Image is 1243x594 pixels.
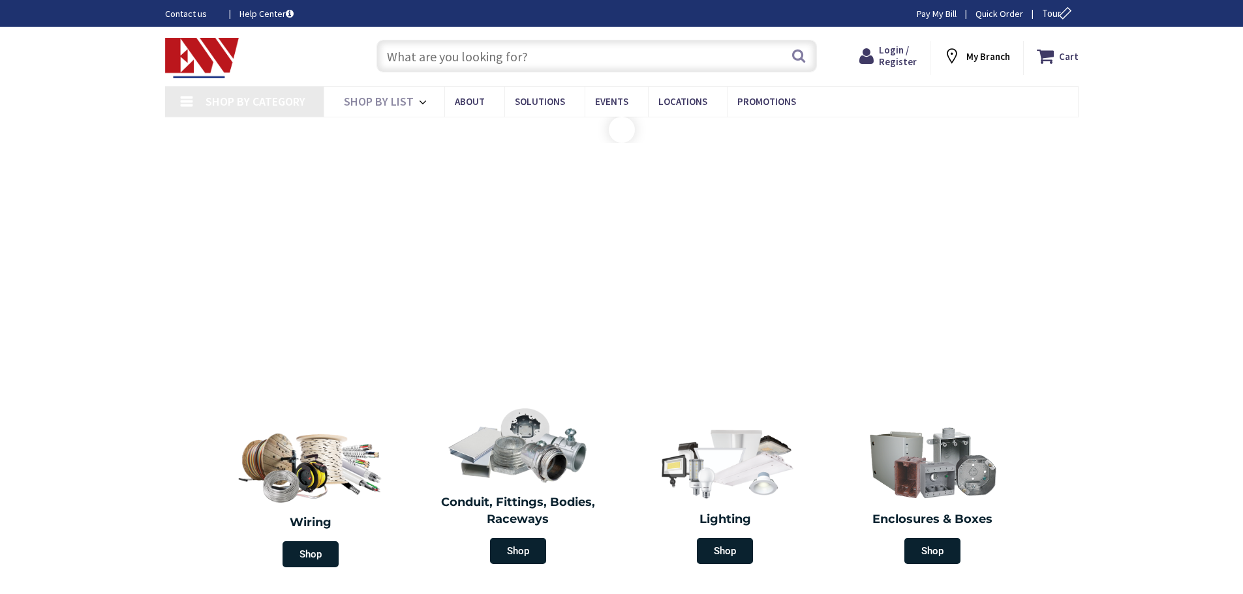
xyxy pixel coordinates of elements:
[859,44,917,68] a: Login / Register
[239,7,294,20] a: Help Center
[515,95,565,108] span: Solutions
[879,44,917,68] span: Login / Register
[838,511,1026,528] h2: Enclosures & Boxes
[966,50,1010,63] strong: My Branch
[697,538,753,564] span: Shop
[1037,44,1079,68] a: Cart
[595,95,628,108] span: Events
[1042,7,1075,20] span: Tour
[917,7,957,20] a: Pay My Bill
[344,94,414,109] span: Shop By List
[1059,44,1079,68] strong: Cart
[455,95,485,108] span: About
[632,511,820,528] h2: Lighting
[832,417,1033,571] a: Enclosures & Boxes Shop
[943,44,1010,68] div: My Branch
[904,538,960,564] span: Shop
[206,94,305,109] span: Shop By Category
[165,7,219,20] a: Contact us
[490,538,546,564] span: Shop
[424,494,612,527] h2: Conduit, Fittings, Bodies, Raceways
[975,7,1023,20] a: Quick Order
[207,417,415,574] a: Wiring Shop
[625,417,826,571] a: Lighting Shop
[418,400,619,571] a: Conduit, Fittings, Bodies, Raceways Shop
[283,541,339,567] span: Shop
[658,95,707,108] span: Locations
[165,38,239,78] img: Electrical Wholesalers, Inc.
[737,95,796,108] span: Promotions
[214,514,408,531] h2: Wiring
[376,40,817,72] input: What are you looking for?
